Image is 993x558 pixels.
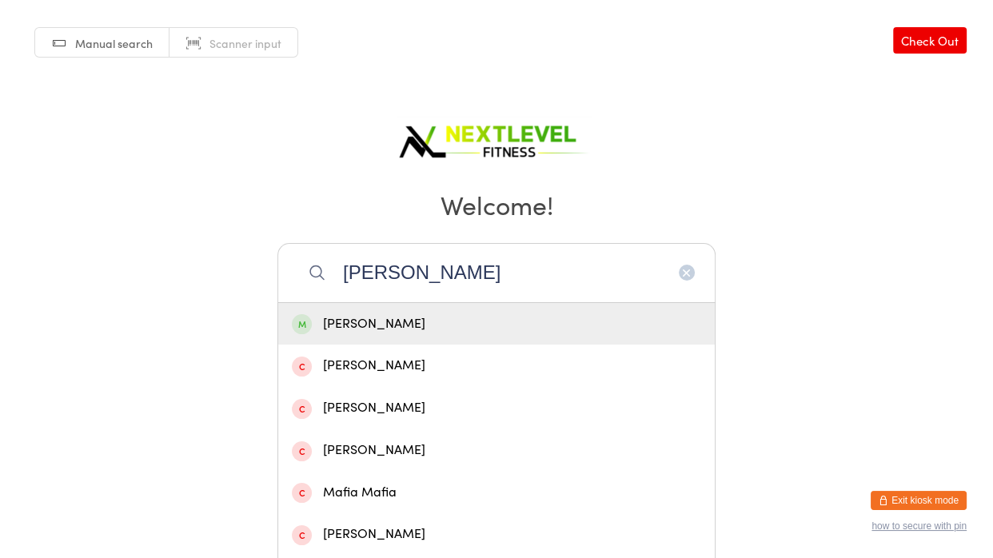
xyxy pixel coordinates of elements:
button: Exit kiosk mode [871,491,967,510]
div: [PERSON_NAME] [292,313,701,335]
img: Next Level Fitness [397,112,596,164]
div: [PERSON_NAME] [292,397,701,419]
h2: Welcome! [16,186,977,222]
div: Mafia Mafia [292,482,701,504]
button: how to secure with pin [871,520,967,532]
div: [PERSON_NAME] [292,355,701,377]
span: Scanner input [209,35,281,51]
div: [PERSON_NAME] [292,524,701,545]
a: Check Out [893,27,967,54]
div: [PERSON_NAME] [292,440,701,461]
span: Manual search [75,35,153,51]
input: Search [277,243,716,302]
